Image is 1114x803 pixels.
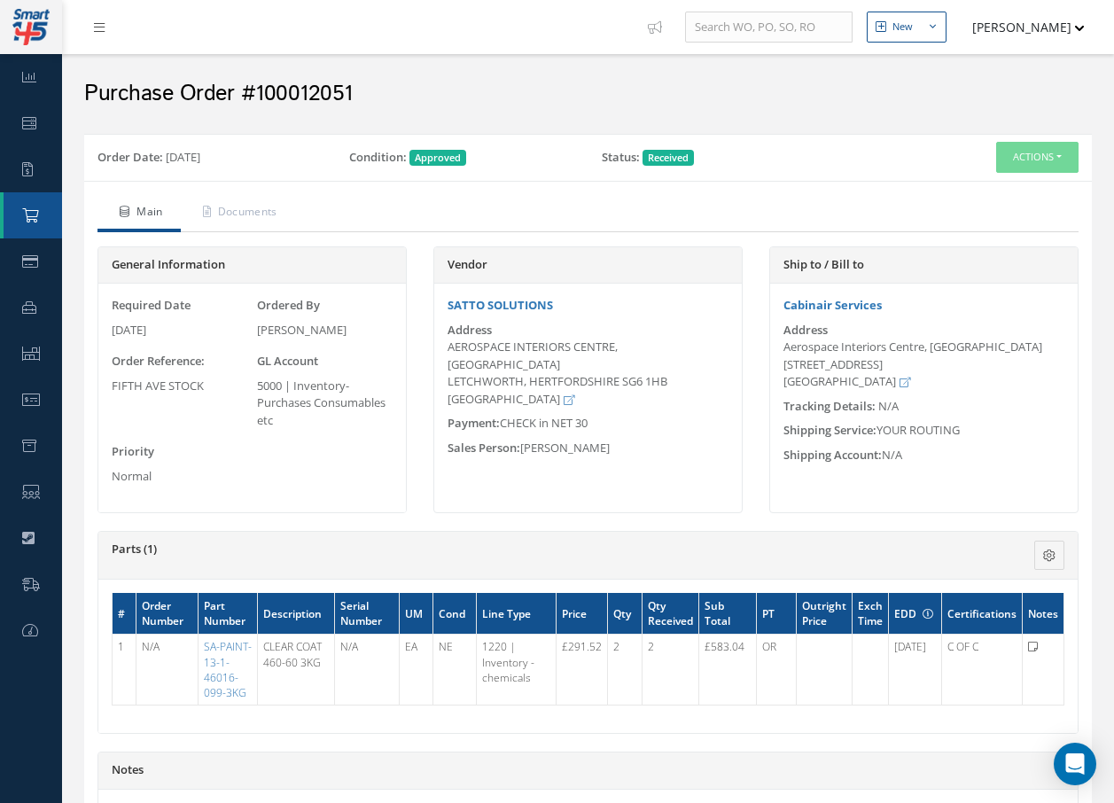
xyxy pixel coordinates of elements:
[698,593,757,635] th: Sub Total
[889,593,942,635] th: EDD
[770,447,1078,464] div: N/A
[448,339,728,408] div: AEROSPACE INTERIORS CENTRE, [GEOGRAPHIC_DATA] LETCHWORTH, HERTFORDSHIRE SG6 1HB [GEOGRAPHIC_DATA]
[783,297,882,313] a: Cabinair Services
[181,195,295,232] a: Documents
[112,353,205,370] label: Order Reference:
[757,635,796,706] td: OR
[996,142,1079,173] button: Actions
[257,322,393,339] div: [PERSON_NAME]
[112,378,248,395] div: FIFTH AVE STOCK
[770,422,1078,440] div: YOUR ROUTING
[204,639,252,699] a: SA-PAINT-13-1-46016-099-3KG
[112,322,248,339] div: [DATE]
[257,378,393,430] div: 5000 | Inventory- Purchases Consumables etc
[608,593,643,635] th: Qty
[476,593,556,635] th: Line Type
[166,149,200,165] span: [DATE]
[757,593,796,635] th: PT
[433,593,477,635] th: Cond
[685,12,853,43] input: Search WO, PO, SO, RO
[783,324,828,337] label: Address
[257,353,318,370] label: GL Account
[349,149,407,167] label: Condition:
[448,415,500,431] span: Payment:
[557,593,608,635] th: Price
[434,440,742,457] div: [PERSON_NAME]
[97,195,181,232] a: Main
[892,19,913,35] div: New
[796,593,852,635] th: Outright Price
[889,635,942,706] td: [DATE]
[783,398,876,414] span: Tracking Details:
[867,12,947,43] button: New
[97,149,163,167] label: Order Date:
[112,763,1064,777] h5: Notes
[399,593,433,635] th: UM
[783,422,876,438] span: Shipping Service:
[409,150,466,166] span: Approved
[113,593,136,635] th: #
[608,635,643,706] td: 2
[642,635,698,706] td: 2
[112,542,901,557] h5: Parts (1)
[476,635,556,706] td: 1220 | Inventory - chemicals
[783,339,1064,391] div: Aerospace Interiors Centre, [GEOGRAPHIC_DATA] [STREET_ADDRESS] [GEOGRAPHIC_DATA]
[942,593,1023,635] th: Certifications
[84,81,1092,107] h2: Purchase Order #100012051
[1023,593,1064,635] th: Notes
[602,149,640,167] label: Status:
[113,635,136,706] td: 1
[136,635,198,706] td: N/A
[257,297,320,315] label: Ordered By
[698,635,757,706] td: £583.04
[878,398,899,414] span: N/A
[112,443,154,461] label: Priority
[1054,743,1096,785] div: Open Intercom Messenger
[399,635,433,706] td: EA
[334,593,399,635] th: Serial Number
[136,593,198,635] th: Order Number
[448,324,492,337] label: Address
[112,258,393,272] h5: General Information
[955,10,1085,44] button: [PERSON_NAME]
[783,258,1064,272] h5: Ship to / Bill to
[448,258,728,272] h5: Vendor
[434,415,742,433] div: CHECK in NET 30
[643,150,694,166] span: Received
[942,635,1023,706] td: C OF C
[334,635,399,706] td: N/A
[783,447,882,463] span: Shipping Account:
[112,468,248,486] div: Normal
[112,297,191,315] label: Required Date
[433,635,477,706] td: NE
[257,635,334,706] td: CLEAR COAT 460-60 3KG
[448,297,553,313] a: SATTO SOLUTIONS
[448,440,520,456] span: Sales Person:
[557,635,608,706] td: £291.52
[257,593,334,635] th: Description
[198,593,257,635] th: Part Number
[853,593,889,635] th: Exch Time
[12,9,50,45] img: smart145-logo-small.png
[642,593,698,635] th: Qty Received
